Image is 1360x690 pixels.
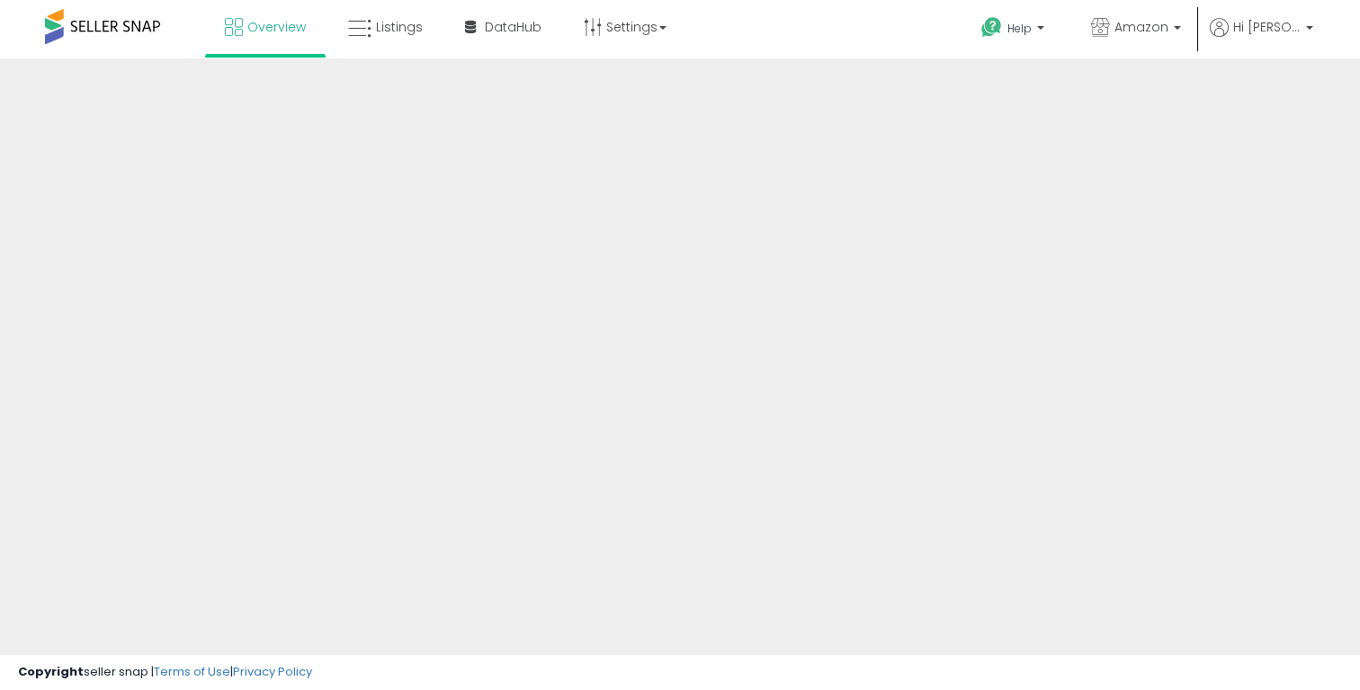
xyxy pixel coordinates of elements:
[233,663,312,680] a: Privacy Policy
[1114,18,1168,36] span: Amazon
[967,3,1062,58] a: Help
[154,663,230,680] a: Terms of Use
[247,18,306,36] span: Overview
[18,663,84,680] strong: Copyright
[1007,21,1032,36] span: Help
[18,664,312,681] div: seller snap | |
[485,18,541,36] span: DataHub
[980,16,1003,39] i: Get Help
[1233,18,1301,36] span: Hi [PERSON_NAME]
[1210,18,1313,58] a: Hi [PERSON_NAME]
[376,18,423,36] span: Listings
